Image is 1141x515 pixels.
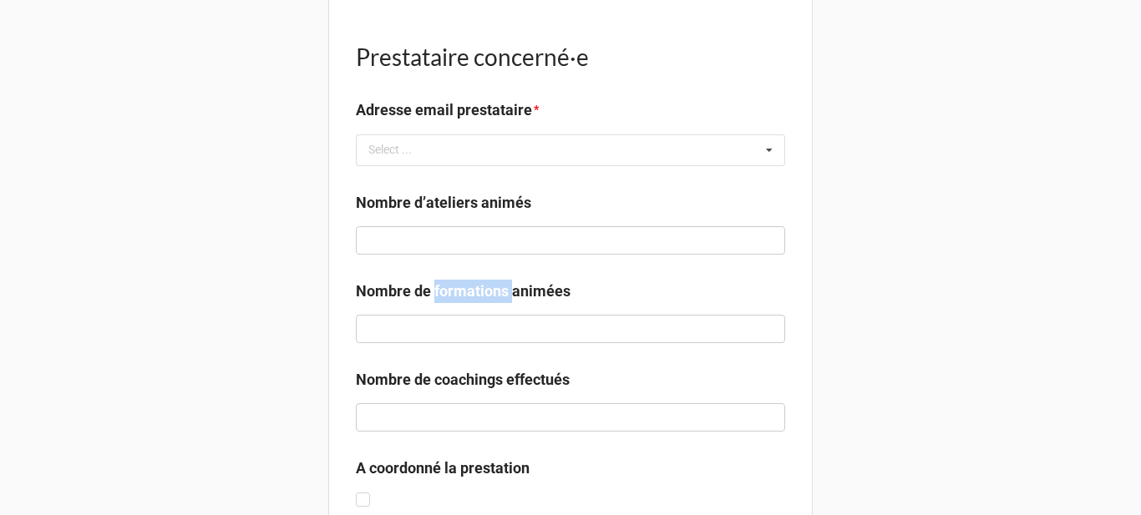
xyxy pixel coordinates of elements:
[356,368,570,391] label: Nombre de coachings effectués
[356,42,785,72] h1: Prestataire concerné·e
[364,140,436,159] div: Select ...
[356,191,531,215] label: Nombre d’ateliers animés
[356,280,570,303] label: Nombre de formations animées
[356,98,532,122] label: Adresse email prestataire
[356,457,530,480] label: A coordonné la prestation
